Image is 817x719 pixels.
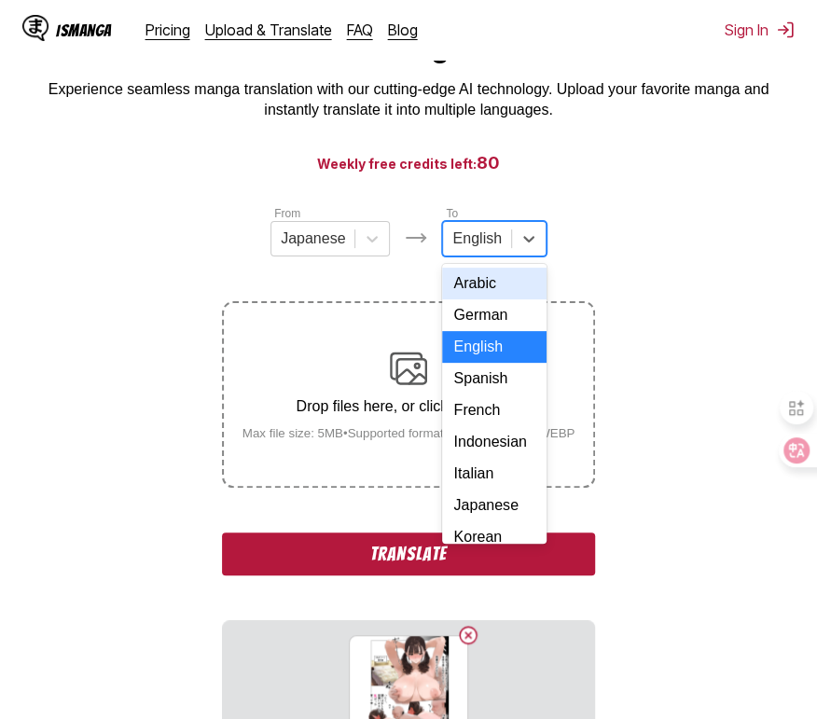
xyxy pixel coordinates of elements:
[442,490,546,521] div: Japanese
[776,21,795,39] img: Sign out
[22,15,48,41] img: IsManga Logo
[388,21,418,39] a: Blog
[22,15,145,45] a: IsManga LogoIsManga
[35,79,782,121] p: Experience seamless manga translation with our cutting-edge AI technology. Upload your favorite m...
[442,394,546,426] div: French
[347,21,373,39] a: FAQ
[457,624,479,646] button: Delete image
[45,151,772,174] h3: Weekly free credits left:
[477,153,500,173] span: 80
[442,268,546,299] div: Arabic
[228,426,590,440] small: Max file size: 5MB • Supported formats: JP(E)G, PNG, WEBP
[442,299,546,331] div: German
[405,227,427,249] img: Languages icon
[446,207,458,220] label: To
[145,21,190,39] a: Pricing
[442,521,546,553] div: Korean
[274,207,300,220] label: From
[442,426,546,458] div: Indonesian
[205,21,332,39] a: Upload & Translate
[442,363,546,394] div: Spanish
[442,458,546,490] div: Italian
[228,398,590,415] p: Drop files here, or click to browse.
[442,331,546,363] div: English
[56,21,112,39] div: IsManga
[222,532,595,575] button: Translate
[725,21,795,39] button: Sign In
